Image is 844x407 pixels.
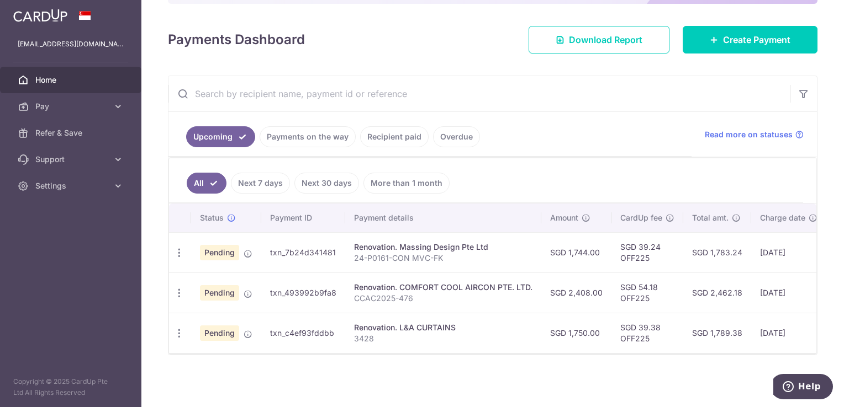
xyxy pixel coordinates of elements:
[261,313,345,353] td: txn_c4ef93fddbb
[751,272,826,313] td: [DATE]
[354,253,532,264] p: 24-P0161-CON MVC-FK
[692,212,729,223] span: Total amt.
[200,285,239,301] span: Pending
[611,313,683,353] td: SGD 39.38 OFF225
[261,232,345,272] td: txn_7b24d341481
[354,333,532,344] p: 3428
[294,173,359,194] a: Next 30 days
[360,126,429,147] a: Recipient paid
[354,282,532,293] div: Renovation. COMFORT COOL AIRCON PTE. LTD.
[611,232,683,272] td: SGD 39.24 OFF225
[751,232,826,272] td: [DATE]
[35,74,108,85] span: Home
[683,313,751,353] td: SGD 1,789.38
[18,39,124,50] p: [EMAIL_ADDRESS][DOMAIN_NAME]
[705,129,793,140] span: Read more on statuses
[705,129,804,140] a: Read more on statuses
[433,126,480,147] a: Overdue
[683,26,817,53] a: Create Payment
[200,245,239,260] span: Pending
[683,232,751,272] td: SGD 1,783.24
[541,313,611,353] td: SGD 1,750.00
[773,374,833,401] iframe: Opens a widget where you can find more information
[723,33,790,46] span: Create Payment
[187,173,226,194] a: All
[168,76,790,111] input: Search by recipient name, payment id or reference
[35,154,108,165] span: Support
[550,212,578,223] span: Amount
[35,180,108,191] span: Settings
[751,313,826,353] td: [DATE]
[35,127,108,138] span: Refer & Save
[529,26,669,53] a: Download Report
[760,212,805,223] span: Charge date
[261,203,345,232] th: Payment ID
[200,212,224,223] span: Status
[620,212,662,223] span: CardUp fee
[345,203,541,232] th: Payment details
[200,325,239,341] span: Pending
[683,272,751,313] td: SGD 2,462.18
[168,30,305,50] h4: Payments Dashboard
[541,272,611,313] td: SGD 2,408.00
[354,242,532,253] div: Renovation. Massing Design Pte Ltd
[35,101,108,112] span: Pay
[260,126,356,147] a: Payments on the way
[541,232,611,272] td: SGD 1,744.00
[363,173,450,194] a: More than 1 month
[569,33,642,46] span: Download Report
[354,293,532,304] p: CCAC2025-476
[186,126,255,147] a: Upcoming
[13,9,67,22] img: CardUp
[261,272,345,313] td: txn_493992b9fa8
[611,272,683,313] td: SGD 54.18 OFF225
[354,322,532,333] div: Renovation. L&A CURTAINS
[231,173,290,194] a: Next 7 days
